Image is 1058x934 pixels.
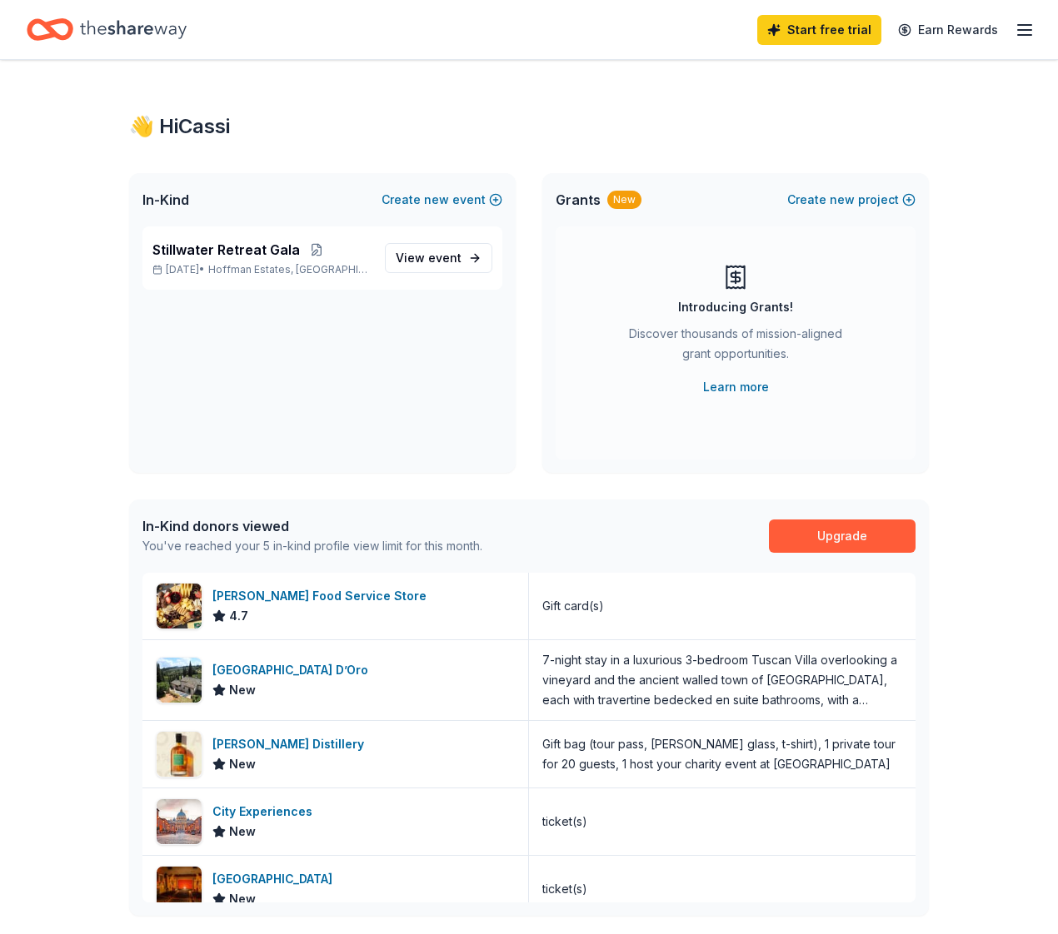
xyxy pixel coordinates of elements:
div: City Experiences [212,802,319,822]
img: Image for Villa Sogni D’Oro [157,658,202,703]
div: [PERSON_NAME] Food Service Store [212,586,433,606]
span: new [830,190,855,210]
div: [GEOGRAPHIC_DATA] D’Oro [212,660,375,680]
div: 👋 Hi Cassi [129,113,929,140]
span: New [229,822,256,842]
span: event [428,251,462,265]
button: Createnewevent [382,190,502,210]
a: Upgrade [769,519,916,553]
span: Stillwater Retreat Gala [152,240,300,260]
div: ticket(s) [542,812,587,832]
img: Image for City Experiences [157,799,202,844]
a: View event [385,243,492,273]
span: New [229,680,256,700]
div: 7-night stay in a luxurious 3-bedroom Tuscan Villa overlooking a vineyard and the ancient walled ... [542,650,902,710]
div: Introducing Grants! [678,297,793,317]
span: Hoffman Estates, [GEOGRAPHIC_DATA] [208,263,372,276]
p: [DATE] • [152,263,372,276]
div: Gift bag (tour pass, [PERSON_NAME] glass, t-shirt), 1 private tour for 20 guests, 1 host your cha... [542,734,902,774]
div: You've reached your 5 in-kind profile view limit for this month. [142,536,482,556]
span: new [424,190,449,210]
img: Image for KOVAL Distillery [157,732,202,777]
img: Image for Gordon Food Service Store [157,584,202,628]
a: Learn more [703,377,769,397]
div: New [607,191,641,209]
button: Createnewproject [787,190,916,210]
div: Gift card(s) [542,596,604,616]
img: Image for Music Box Theatre [157,867,202,912]
div: [PERSON_NAME] Distillery [212,734,371,754]
div: ticket(s) [542,879,587,899]
div: In-Kind donors viewed [142,516,482,536]
span: In-Kind [142,190,189,210]
a: Earn Rewards [888,15,1008,45]
span: Grants [556,190,601,210]
span: New [229,754,256,774]
div: [GEOGRAPHIC_DATA] [212,869,339,889]
a: Start free trial [757,15,881,45]
span: 4.7 [229,606,248,626]
a: Home [27,10,187,49]
span: New [229,889,256,909]
span: View [396,248,462,268]
div: Discover thousands of mission-aligned grant opportunities. [622,324,849,370]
